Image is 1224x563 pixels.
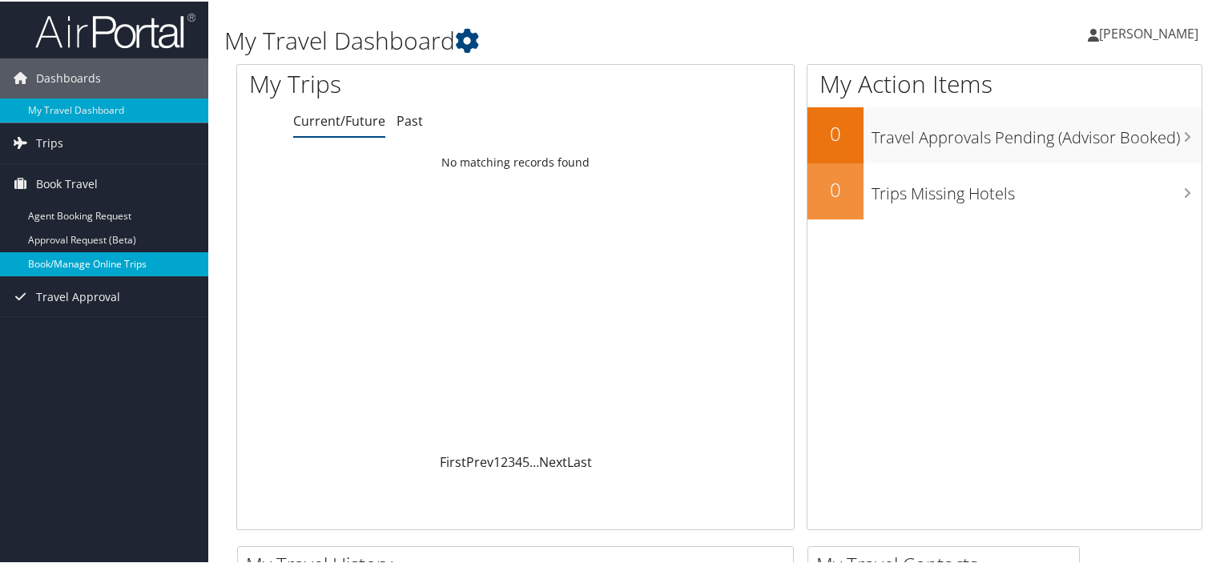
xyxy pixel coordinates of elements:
[508,452,515,469] a: 3
[249,66,550,99] h1: My Trips
[872,173,1202,203] h3: Trips Missing Hotels
[397,111,423,128] a: Past
[36,163,98,203] span: Book Travel
[539,452,567,469] a: Next
[1088,8,1214,56] a: [PERSON_NAME]
[522,452,529,469] a: 5
[466,452,493,469] a: Prev
[493,452,501,469] a: 1
[515,452,522,469] a: 4
[35,10,195,48] img: airportal-logo.png
[807,175,864,202] h2: 0
[807,162,1202,218] a: 0Trips Missing Hotels
[529,452,539,469] span: …
[237,147,794,175] td: No matching records found
[807,119,864,146] h2: 0
[567,452,592,469] a: Last
[36,57,101,97] span: Dashboards
[36,122,63,162] span: Trips
[807,66,1202,99] h1: My Action Items
[807,106,1202,162] a: 0Travel Approvals Pending (Advisor Booked)
[224,22,884,56] h1: My Travel Dashboard
[293,111,385,128] a: Current/Future
[1099,23,1198,41] span: [PERSON_NAME]
[36,275,120,316] span: Travel Approval
[501,452,508,469] a: 2
[440,452,466,469] a: First
[872,117,1202,147] h3: Travel Approvals Pending (Advisor Booked)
